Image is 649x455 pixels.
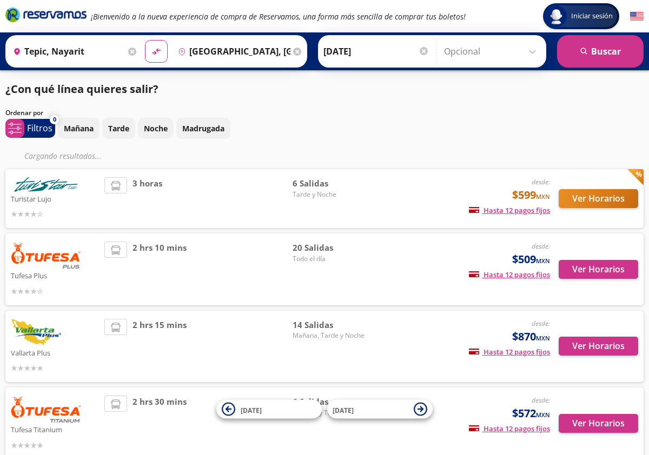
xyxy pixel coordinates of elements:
span: Todo el día [293,254,368,264]
i: Brand Logo [5,6,87,23]
button: Ver Horarios [559,189,638,208]
input: Opcional [444,38,541,65]
span: 6 Salidas [293,396,368,408]
span: 2 hrs 15 mins [133,319,187,374]
p: Mañana [64,123,94,134]
input: Buscar Origen [9,38,125,65]
span: 2 hrs 10 mins [133,242,187,297]
span: Tarde y Noche [293,190,368,199]
p: Tarde [108,123,129,134]
span: 2 hrs 30 mins [133,396,187,451]
p: Madrugada [182,123,224,134]
button: English [630,10,644,23]
p: Turistar Lujo [11,192,99,205]
em: Cargando resultados ... [24,151,102,161]
p: ¿Con qué línea quieres salir? [5,81,158,97]
em: desde: [532,396,550,405]
p: Filtros [27,122,52,135]
span: 6 Salidas [293,177,368,190]
span: Iniciar sesión [567,11,617,22]
img: Vallarta Plus [11,319,61,346]
span: 14 Salidas [293,319,368,331]
button: Tarde [102,118,135,139]
span: Hasta 12 pagos fijos [469,205,550,215]
em: ¡Bienvenido a la nueva experiencia de compra de Reservamos, una forma más sencilla de comprar tus... [91,11,466,22]
a: Brand Logo [5,6,87,26]
button: Ver Horarios [559,260,638,279]
button: Madrugada [176,118,230,139]
small: MXN [536,257,550,265]
p: Tufesa Titanium [11,423,99,436]
span: $599 [512,187,550,203]
button: [DATE] [216,400,322,419]
img: Tufesa Plus [11,242,81,269]
span: 0 [53,115,56,124]
img: Tufesa Titanium [11,396,81,423]
small: MXN [536,411,550,419]
p: Tufesa Plus [11,269,99,282]
input: Elegir Fecha [323,38,429,65]
span: Hasta 12 pagos fijos [469,270,550,279]
small: MXN [536,334,550,342]
img: Turistar Lujo [11,177,81,192]
span: Hasta 12 pagos fijos [469,424,550,433]
button: [DATE] [327,400,433,419]
span: $870 [512,329,550,345]
span: Hasta 12 pagos fijos [469,347,550,357]
span: 3 horas [133,177,162,220]
button: 0Filtros [5,119,55,138]
span: [DATE] [241,405,262,414]
p: Vallarta Plus [11,346,99,359]
button: Mañana [58,118,100,139]
span: [DATE] [333,405,354,414]
small: MXN [536,192,550,200]
button: Buscar [557,35,644,68]
em: desde: [532,242,550,251]
span: 20 Salidas [293,242,368,254]
p: Noche [144,123,168,134]
em: desde: [532,319,550,328]
button: Ver Horarios [559,414,638,433]
button: Ver Horarios [559,337,638,356]
p: Ordenar por [5,108,43,118]
span: $509 [512,251,550,267]
span: $572 [512,405,550,421]
input: Buscar Destino [174,38,290,65]
em: desde: [532,177,550,186]
button: Noche [138,118,174,139]
span: Mañana, Tarde y Noche [293,331,368,340]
